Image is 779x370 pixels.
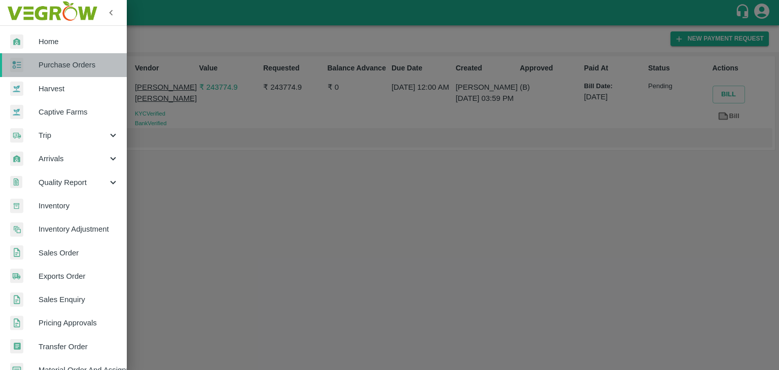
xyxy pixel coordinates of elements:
[10,152,23,166] img: whArrival
[39,177,108,188] span: Quality Report
[39,36,119,47] span: Home
[39,200,119,211] span: Inventory
[39,271,119,282] span: Exports Order
[10,339,23,354] img: whTransfer
[39,59,119,70] span: Purchase Orders
[39,224,119,235] span: Inventory Adjustment
[10,128,23,143] img: delivery
[39,153,108,164] span: Arrivals
[10,269,23,283] img: shipments
[10,34,23,49] img: whArrival
[39,130,108,141] span: Trip
[10,292,23,307] img: sales
[39,106,119,118] span: Captive Farms
[39,83,119,94] span: Harvest
[10,245,23,260] img: sales
[10,81,23,96] img: harvest
[10,104,23,120] img: harvest
[10,58,23,72] img: reciept
[10,176,22,189] img: qualityReport
[10,222,23,237] img: inventory
[39,317,119,328] span: Pricing Approvals
[39,294,119,305] span: Sales Enquiry
[10,199,23,213] img: whInventory
[39,341,119,352] span: Transfer Order
[10,316,23,330] img: sales
[39,247,119,258] span: Sales Order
